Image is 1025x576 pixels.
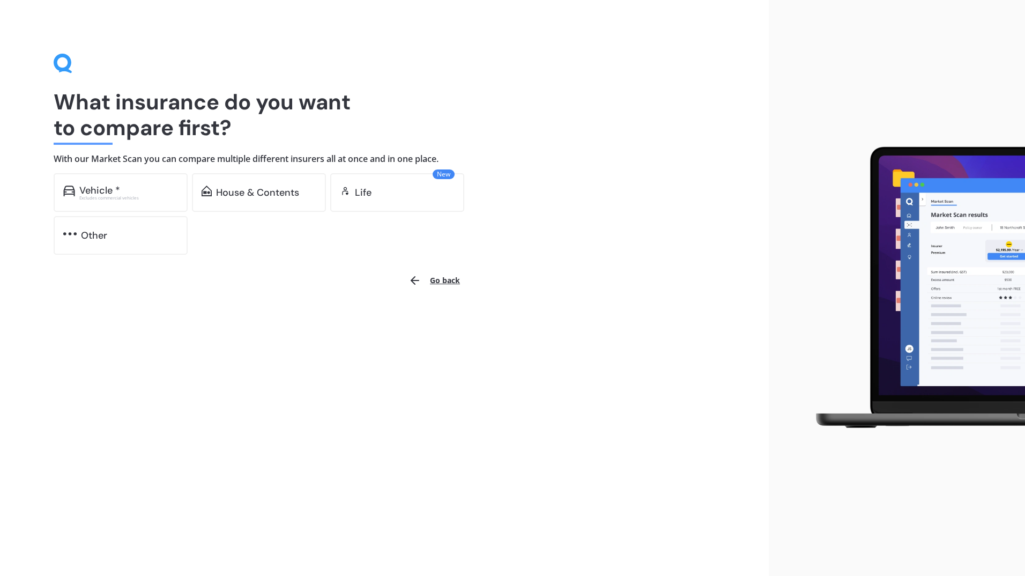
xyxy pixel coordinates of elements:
h1: What insurance do you want to compare first? [54,89,715,141]
button: Go back [402,268,466,293]
h4: With our Market Scan you can compare multiple different insurers all at once and in one place. [54,153,715,165]
div: Other [81,230,107,241]
div: Excludes commercial vehicles [79,196,178,200]
img: car.f15378c7a67c060ca3f3.svg [63,186,75,196]
img: life.f720d6a2d7cdcd3ad642.svg [340,186,351,196]
img: home-and-contents.b802091223b8502ef2dd.svg [202,186,212,196]
div: Life [355,187,372,198]
span: New [433,169,455,179]
img: laptop.webp [800,141,1025,435]
div: Vehicle * [79,185,120,196]
div: House & Contents [216,187,299,198]
img: other.81dba5aafe580aa69f38.svg [63,228,77,239]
